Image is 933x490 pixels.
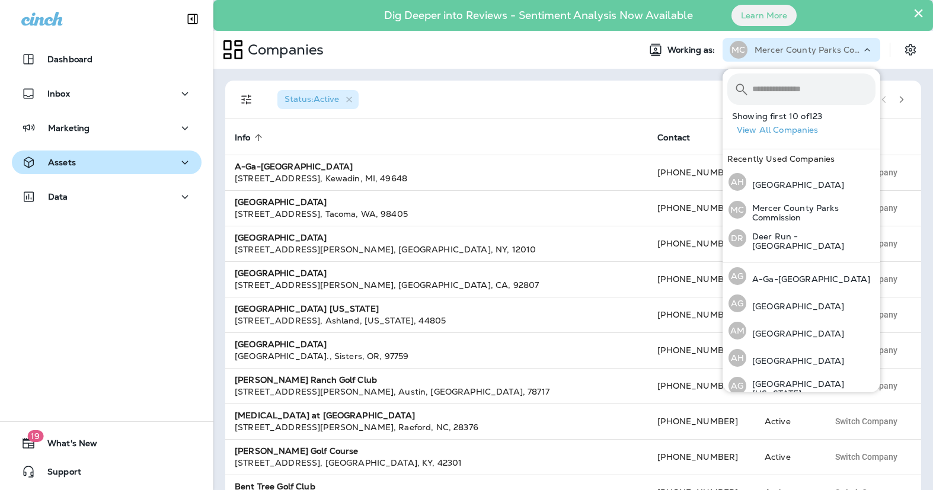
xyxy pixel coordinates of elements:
[12,431,202,455] button: 19What's New
[723,290,880,317] button: AG[GEOGRAPHIC_DATA]
[235,386,638,398] div: [STREET_ADDRESS][PERSON_NAME] , Austin , [GEOGRAPHIC_DATA] , 78717
[728,267,746,285] div: AG
[829,448,904,466] button: Switch Company
[36,438,97,453] span: What's New
[723,344,880,371] button: AH[GEOGRAPHIC_DATA]
[285,94,339,104] span: Status : Active
[648,297,755,332] td: [PHONE_NUMBER]
[723,224,880,252] button: DRDeer Run - [GEOGRAPHIC_DATA]
[235,244,638,255] div: [STREET_ADDRESS][PERSON_NAME] , [GEOGRAPHIC_DATA] , NY , 12010
[12,116,202,140] button: Marketing
[648,155,755,190] td: [PHONE_NUMBER]
[746,356,844,366] p: [GEOGRAPHIC_DATA]
[723,196,880,224] button: MCMercer County Parks Commission
[835,417,897,425] span: Switch Company
[235,410,415,421] strong: [MEDICAL_DATA] at [GEOGRAPHIC_DATA]
[36,467,81,481] span: Support
[746,232,876,251] p: Deer Run - [GEOGRAPHIC_DATA]
[235,315,638,326] div: [STREET_ADDRESS] , Ashland , [US_STATE] , 44805
[648,261,755,297] td: [PHONE_NUMBER]
[648,368,755,403] td: [PHONE_NUMBER]
[235,132,266,143] span: Info
[746,274,870,284] p: A-Ga-[GEOGRAPHIC_DATA]
[48,123,90,133] p: Marketing
[732,121,880,139] button: View All Companies
[746,379,876,398] p: [GEOGRAPHIC_DATA] [US_STATE]
[829,412,904,430] button: Switch Company
[728,229,746,247] div: DR
[648,403,755,439] td: [PHONE_NUMBER]
[648,226,755,261] td: [PHONE_NUMBER]
[235,133,251,143] span: Info
[728,377,746,395] div: AG
[12,185,202,209] button: Data
[235,421,638,433] div: [STREET_ADDRESS][PERSON_NAME] , Raeford , NC , 28376
[730,41,747,59] div: MC
[723,168,880,196] button: AH[GEOGRAPHIC_DATA]
[176,7,209,31] button: Collapse Sidebar
[755,403,819,439] td: Active
[723,371,880,400] button: AG[GEOGRAPHIC_DATA] [US_STATE]
[235,172,638,184] div: [STREET_ADDRESS] , Kewadin , MI , 49648
[746,180,844,190] p: [GEOGRAPHIC_DATA]
[235,232,327,243] strong: [GEOGRAPHIC_DATA]
[235,446,359,456] strong: [PERSON_NAME] Golf Course
[235,339,327,350] strong: [GEOGRAPHIC_DATA]
[12,460,202,483] button: Support
[235,457,638,469] div: [STREET_ADDRESS] , [GEOGRAPHIC_DATA] , KY , 42301
[728,322,746,340] div: AM
[648,332,755,368] td: [PHONE_NUMBER]
[648,439,755,475] td: [PHONE_NUMBER]
[27,430,43,442] span: 19
[746,203,876,222] p: Mercer County Parks Commission
[657,133,690,143] span: Contact
[243,41,324,59] p: Companies
[48,158,76,167] p: Assets
[835,453,897,461] span: Switch Company
[48,192,68,201] p: Data
[235,197,327,207] strong: [GEOGRAPHIC_DATA]
[728,201,746,219] div: MC
[277,90,359,109] div: Status:Active
[746,329,844,338] p: [GEOGRAPHIC_DATA]
[731,5,797,26] button: Learn More
[728,294,746,312] div: AG
[47,89,70,98] p: Inbox
[235,374,377,385] strong: [PERSON_NAME] Ranch Golf Club
[755,439,819,475] td: Active
[913,4,924,23] button: Close
[657,132,705,143] span: Contact
[235,268,327,278] strong: [GEOGRAPHIC_DATA]
[723,317,880,344] button: AM[GEOGRAPHIC_DATA]
[12,82,202,105] button: Inbox
[667,45,718,55] span: Working as:
[235,350,638,362] div: [GEOGRAPHIC_DATA]. , Sisters , OR , 97759
[755,45,861,55] p: Mercer County Parks Commission
[235,208,638,220] div: [STREET_ADDRESS] , Tacoma , WA , 98405
[723,149,880,168] div: Recently Used Companies
[732,111,880,121] p: Showing first 10 of 123
[728,349,746,367] div: AH
[235,279,638,291] div: [STREET_ADDRESS][PERSON_NAME] , [GEOGRAPHIC_DATA] , CA , 92807
[235,303,379,314] strong: [GEOGRAPHIC_DATA] [US_STATE]
[728,173,746,191] div: AH
[900,39,921,60] button: Settings
[12,47,202,71] button: Dashboard
[12,150,202,174] button: Assets
[235,161,353,172] strong: A-Ga-[GEOGRAPHIC_DATA]
[723,262,880,290] button: AGA-Ga-[GEOGRAPHIC_DATA]
[47,55,92,64] p: Dashboard
[746,302,844,311] p: [GEOGRAPHIC_DATA]
[350,14,727,17] p: Dig Deeper into Reviews - Sentiment Analysis Now Available
[235,88,258,111] button: Filters
[648,190,755,226] td: [PHONE_NUMBER]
